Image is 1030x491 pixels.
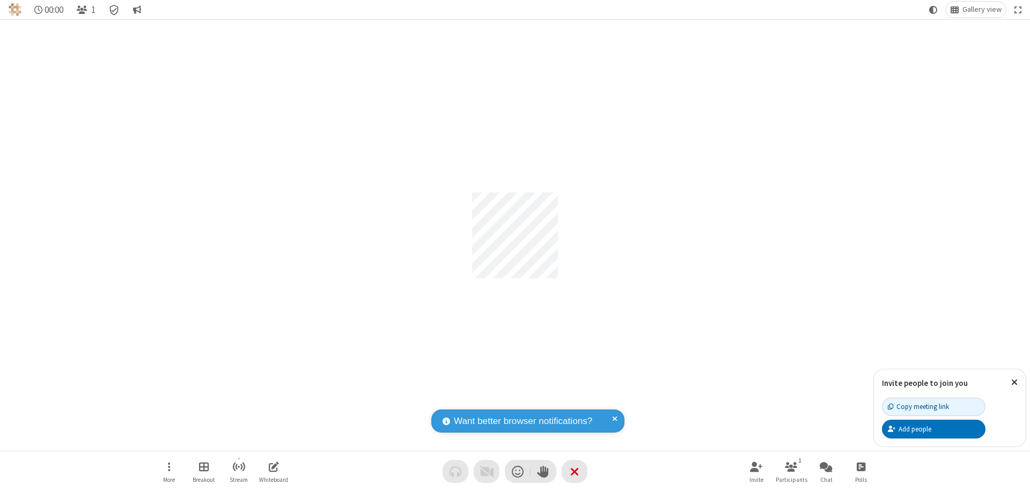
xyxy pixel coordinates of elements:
[163,477,175,483] span: More
[845,456,877,487] button: Open poll
[230,477,248,483] span: Stream
[91,5,95,15] span: 1
[128,2,145,18] button: Conversation
[454,414,592,428] span: Want better browser notifications?
[505,460,531,483] button: Send a reaction
[193,477,215,483] span: Breakout
[740,456,772,487] button: Invite participants (⌘+Shift+I)
[775,456,807,487] button: Open participant list
[810,456,842,487] button: Open chat
[1003,369,1026,396] button: Close popover
[946,2,1006,18] button: Change layout
[888,401,949,412] div: Copy meeting link
[443,460,468,483] button: Audio problem - check your Internet connection or call by phone
[72,2,100,18] button: Open participant list
[962,5,1002,14] span: Gallery view
[474,460,499,483] button: Video
[925,2,942,18] button: Using system theme
[882,378,968,388] label: Invite people to join you
[855,477,867,483] span: Polls
[104,2,124,18] div: Meeting details Encryption enabled
[776,477,807,483] span: Participants
[562,460,587,483] button: End or leave meeting
[223,456,255,487] button: Start streaming
[30,2,68,18] div: Timer
[882,398,985,416] button: Copy meeting link
[1010,2,1026,18] button: Fullscreen
[796,456,805,465] div: 1
[749,477,763,483] span: Invite
[9,3,21,16] img: QA Selenium DO NOT DELETE OR CHANGE
[259,477,288,483] span: Whiteboard
[882,420,985,438] button: Add people
[45,5,63,15] span: 00:00
[153,456,185,487] button: Open menu
[257,456,290,487] button: Open shared whiteboard
[188,456,220,487] button: Manage Breakout Rooms
[531,460,556,483] button: Raise hand
[820,477,833,483] span: Chat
